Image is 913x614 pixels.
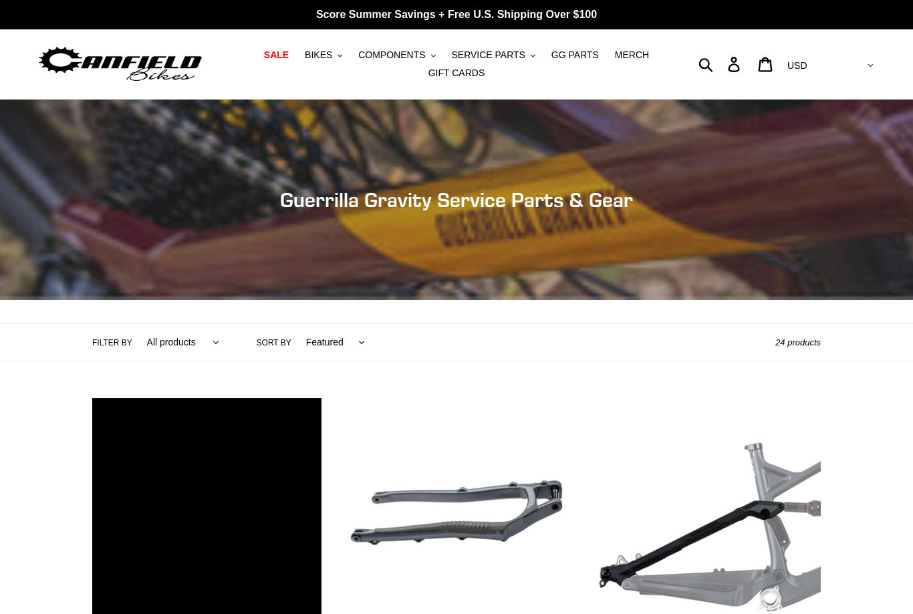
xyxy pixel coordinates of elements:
span: GG PARTS [551,49,599,61]
a: SALE [257,46,295,64]
a: MERCH [608,46,656,64]
a: GIFT CARDS [422,64,492,82]
span: COMPONENTS [358,49,425,61]
button: COMPONENTS [352,46,442,64]
button: SERVICE PARTS [444,46,541,64]
span: MERCH [615,49,649,61]
span: SALE [264,49,289,61]
span: 24 products [775,337,821,347]
button: BIKES [298,46,349,64]
label: Sort by [257,337,291,349]
img: Canfield Bikes [37,43,204,86]
span: BIKES [305,49,332,61]
span: SERVICE PARTS [451,49,525,61]
label: Filter by [92,337,132,349]
span: Guerrilla Gravity Service Parts & Gear [280,188,633,212]
span: GIFT CARDS [428,67,485,79]
a: GG PARTS [545,46,606,64]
